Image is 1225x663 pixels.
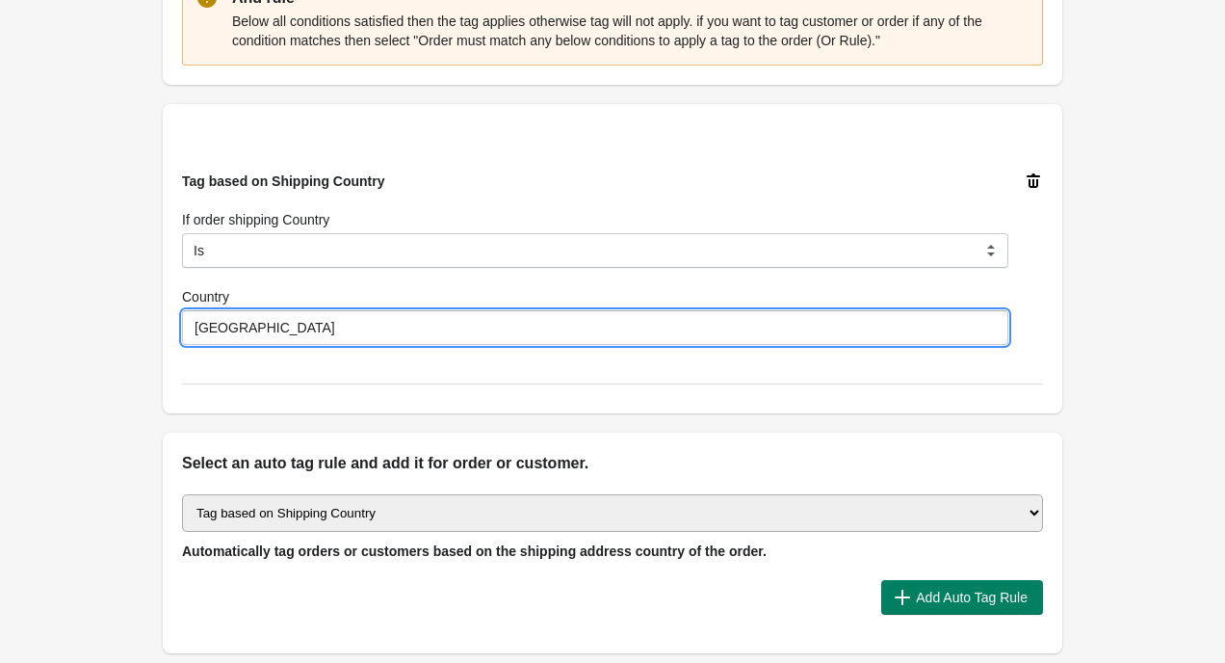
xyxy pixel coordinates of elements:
[182,452,1043,475] h2: Select an auto tag rule and add it for order or customer.
[182,173,385,189] span: Tag based on Shipping Country
[881,580,1043,615] button: Add Auto Tag Rule
[916,590,1028,605] span: Add Auto Tag Rule
[182,310,1008,345] input: Country
[182,287,229,306] label: Country
[182,210,329,229] label: If order shipping Country
[232,12,1028,50] p: Below all conditions satisfied then the tag applies otherwise tag will not apply. if you want to ...
[182,544,767,559] span: Automatically tag orders or customers based on the shipping address country of the order.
